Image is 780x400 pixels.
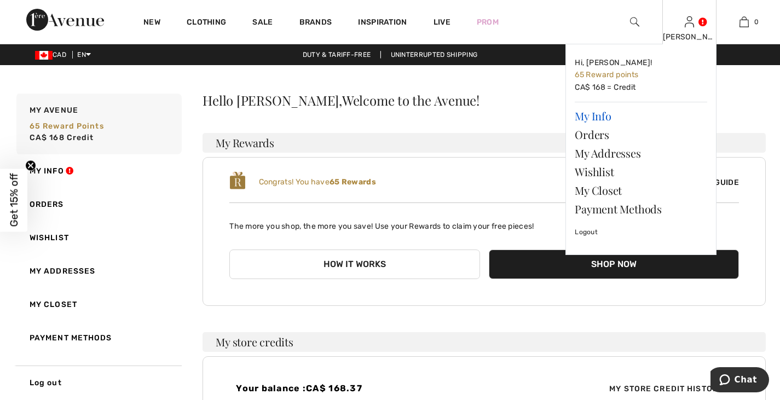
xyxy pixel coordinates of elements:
[739,15,749,28] img: My Bag
[685,16,694,27] a: Sign In
[575,163,707,181] a: Wishlist
[259,177,376,187] span: Congrats! You have
[489,250,739,279] button: Shop Now
[575,200,707,218] a: Payment Methods
[575,53,707,97] a: Hi, [PERSON_NAME]! 65 Reward pointsCA$ 168 = Credit
[8,173,20,227] span: Get 15% off
[25,160,36,171] button: Close teaser
[717,15,771,28] a: 0
[143,18,160,29] a: New
[575,70,638,79] span: 65 Reward points
[236,383,477,393] h4: Your balance :
[26,9,104,31] img: 1ère Avenue
[30,121,104,131] span: 65 Reward points
[14,188,182,221] a: Orders
[30,133,94,142] span: CA$ 168 Credit
[575,58,652,67] span: Hi, [PERSON_NAME]!
[203,133,766,153] h3: My Rewards
[477,16,499,28] a: Prom
[203,332,766,352] h3: My store credits
[306,383,362,393] span: CA$ 168.37
[14,154,182,188] a: My Info
[229,171,246,190] img: loyalty_logo_r.svg
[14,221,182,254] a: Wishlist
[187,18,226,29] a: Clothing
[630,15,639,28] img: search the website
[754,17,759,27] span: 0
[299,18,332,29] a: Brands
[14,321,182,355] a: Payment Methods
[575,125,707,144] a: Orders
[229,250,479,279] button: How it works
[35,51,71,59] span: CAD
[685,15,694,28] img: My Info
[203,94,766,107] div: Hello [PERSON_NAME],
[330,177,376,187] b: 65 Rewards
[663,31,717,43] div: [PERSON_NAME]
[14,254,182,288] a: My Addresses
[575,107,707,125] a: My Info
[710,367,769,395] iframe: Opens a widget where you can chat to one of our agents
[30,105,78,116] span: My Avenue
[252,18,273,29] a: Sale
[77,51,91,59] span: EN
[575,181,707,200] a: My Closet
[14,366,182,399] a: Log out
[575,144,707,163] a: My Addresses
[358,18,407,29] span: Inspiration
[600,383,732,395] span: My Store Credit History
[575,218,707,246] a: Logout
[14,288,182,321] a: My Closet
[229,212,739,232] p: The more you shop, the more you save! Use your Rewards to claim your free pieces!
[342,94,479,107] span: Welcome to the Avenue!
[434,16,450,28] a: Live
[35,51,53,60] img: Canadian Dollar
